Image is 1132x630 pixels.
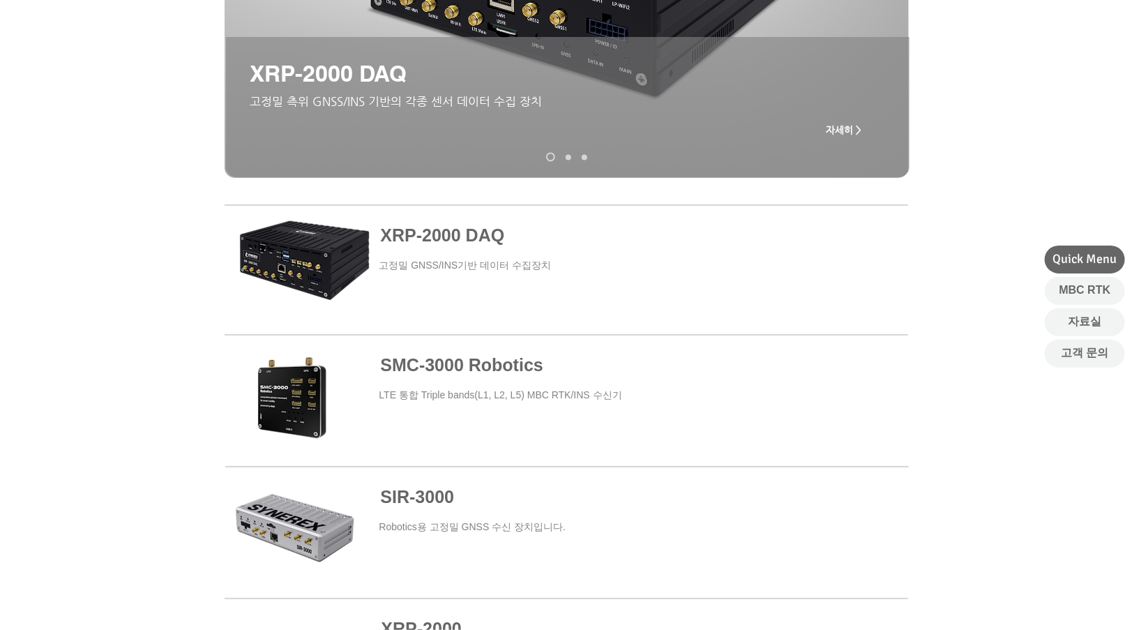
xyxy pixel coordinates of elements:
[1061,345,1108,361] span: 고객 문의
[379,389,622,400] a: LTE 통합 Triple bands(L1, L2, L5) MBC RTK/INS 수신기
[381,355,543,375] a: SMC-3000 Robotics
[566,154,571,160] a: XRP-2000
[1045,277,1125,305] a: MBC RTK
[972,570,1132,630] iframe: Wix Chat
[1045,340,1125,368] a: 고객 문의
[1045,246,1125,273] div: Quick Menu
[1045,308,1125,336] a: 자료실
[1069,314,1102,329] span: 자료실
[546,153,555,162] a: XRP-2000 DAQ
[1053,250,1117,268] span: Quick Menu
[826,124,861,135] span: 자세히 >
[379,521,566,532] a: Robotics용 고정밀 GNSS 수신 장치입니다.
[250,94,543,108] span: ​고정밀 측위 GNSS/INS 기반의 각종 센서 데이터 수집 장치
[1059,283,1111,298] span: MBC RTK
[541,153,592,162] nav: 슬라이드
[816,116,872,144] a: 자세히 >
[381,487,455,507] a: SIR-3000
[582,154,587,160] a: MGI-2000
[250,60,407,87] span: XRP-2000 DAQ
